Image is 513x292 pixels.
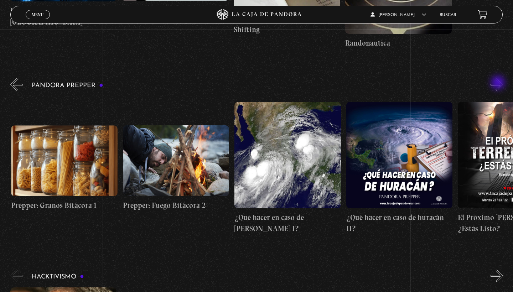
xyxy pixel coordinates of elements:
h3: Pandora Prepper [32,82,103,89]
a: ¿Qué hacer en caso de [PERSON_NAME] I? [234,96,341,240]
button: Next [491,78,503,91]
a: Buscar [440,13,456,17]
h4: Prepper: Granos Bitácora 1 [11,200,118,211]
h4: Prepper: Fuego Bitácora 2 [123,200,229,211]
h4: ¿Qué hacer en caso de [PERSON_NAME] I? [234,212,341,234]
span: Cerrar [30,19,46,24]
button: Previous [10,270,23,282]
h4: Randonautica [345,37,452,49]
a: Prepper: Fuego Bitácora 2 [123,96,229,240]
h4: Metaverso [122,5,228,16]
h4: ¿Qué hacer en caso de huracán II? [346,212,453,234]
button: Next [491,270,503,282]
button: Previous [10,78,23,91]
h4: Shifting [234,24,340,35]
a: ¿Qué hacer en caso de huracán II? [346,96,453,240]
h4: Hackeo en [PERSON_NAME][GEOGRAPHIC_DATA] [10,5,117,27]
span: [PERSON_NAME] [370,13,426,17]
h3: Hacktivismo [32,273,84,280]
a: Prepper: Granos Bitácora 1 [11,96,118,240]
span: Menu [32,12,43,17]
a: View your shopping cart [478,10,487,20]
